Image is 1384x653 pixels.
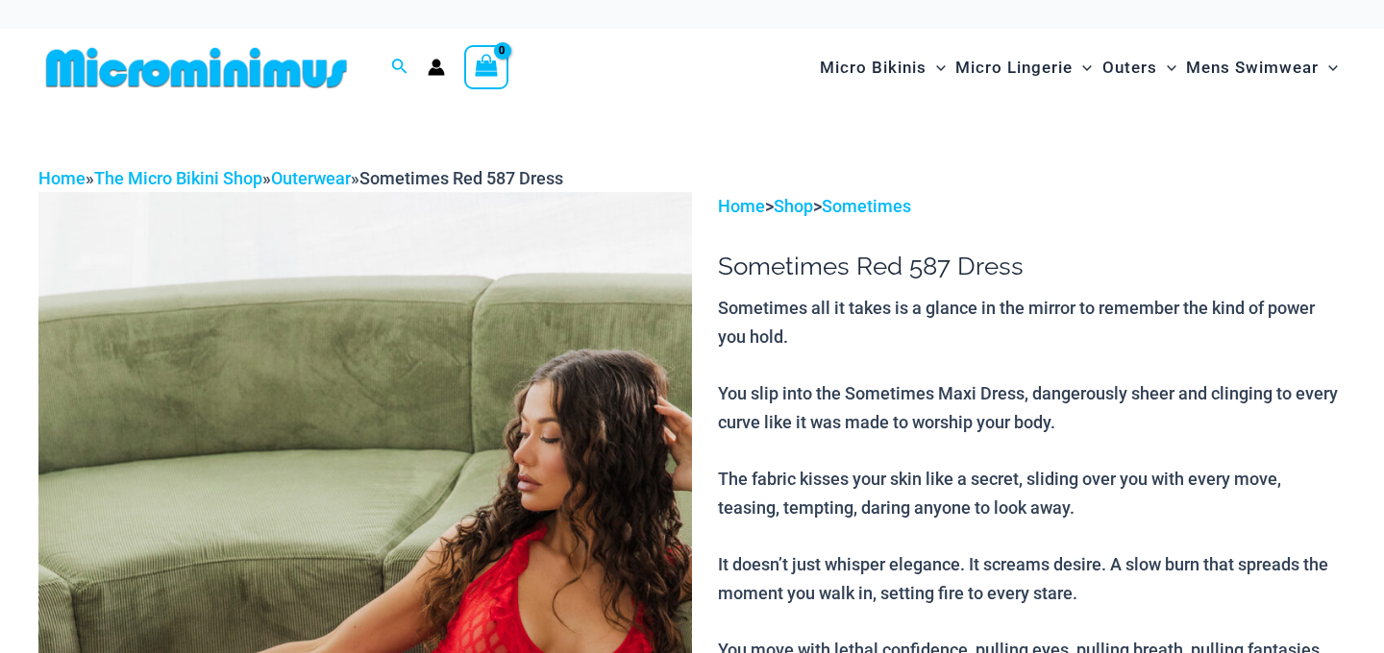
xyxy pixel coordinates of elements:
[464,45,508,89] a: View Shopping Cart, empty
[38,168,86,188] a: Home
[815,38,951,97] a: Micro BikinisMenu ToggleMenu Toggle
[718,252,1346,281] h1: Sometimes Red 587 Dress
[718,196,765,216] a: Home
[1098,38,1181,97] a: OutersMenu ToggleMenu Toggle
[1319,43,1338,92] span: Menu Toggle
[1186,43,1319,92] span: Mens Swimwear
[271,168,351,188] a: Outerwear
[812,36,1346,100] nav: Site Navigation
[774,196,813,216] a: Shop
[822,196,911,216] a: Sometimes
[1157,43,1176,92] span: Menu Toggle
[955,43,1073,92] span: Micro Lingerie
[359,168,563,188] span: Sometimes Red 587 Dress
[94,168,262,188] a: The Micro Bikini Shop
[718,192,1346,221] p: > >
[38,168,563,188] span: » » »
[820,43,927,92] span: Micro Bikinis
[1073,43,1092,92] span: Menu Toggle
[1102,43,1157,92] span: Outers
[951,38,1097,97] a: Micro LingerieMenu ToggleMenu Toggle
[1181,38,1343,97] a: Mens SwimwearMenu ToggleMenu Toggle
[391,56,408,80] a: Search icon link
[927,43,946,92] span: Menu Toggle
[428,59,445,76] a: Account icon link
[38,46,355,89] img: MM SHOP LOGO FLAT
